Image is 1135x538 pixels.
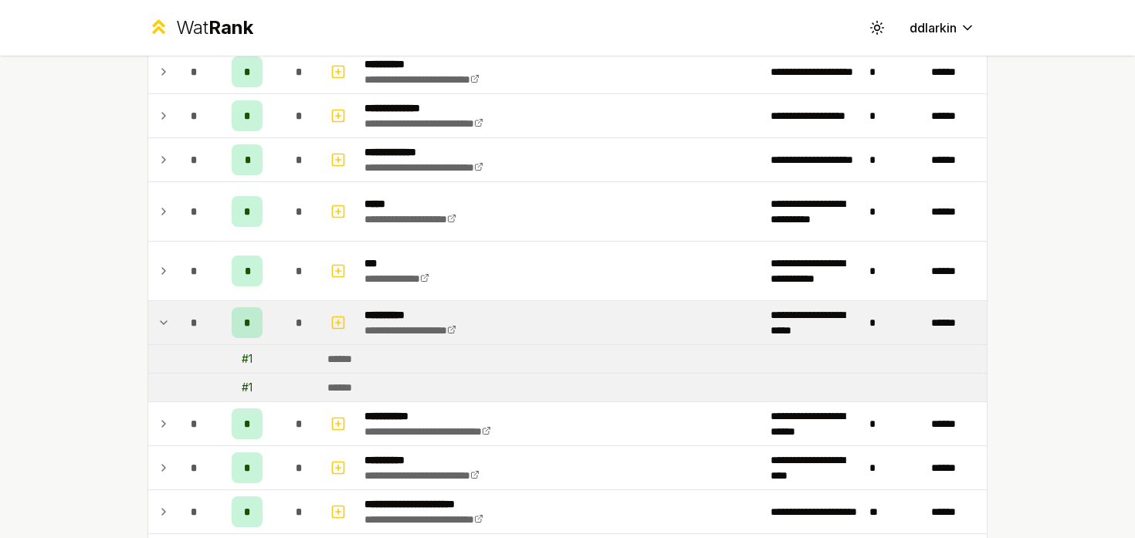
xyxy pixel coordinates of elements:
div: Wat [176,15,253,40]
span: Rank [208,16,253,39]
button: ddlarkin [897,14,988,42]
div: # 1 [242,380,252,395]
span: ddlarkin [910,19,957,37]
div: # 1 [242,351,252,367]
a: WatRank [147,15,253,40]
